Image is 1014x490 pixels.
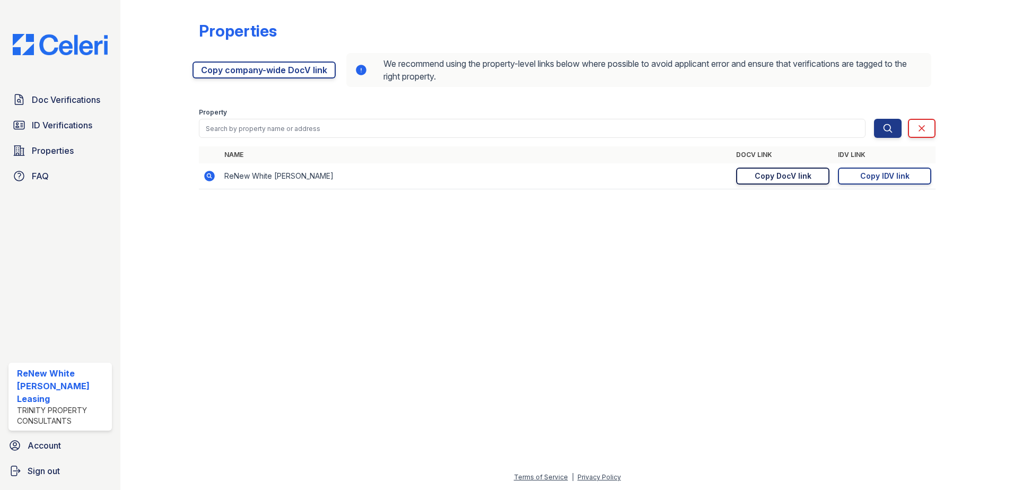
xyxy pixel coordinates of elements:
div: | [572,473,574,481]
a: Sign out [4,460,116,482]
a: Properties [8,140,112,161]
span: Doc Verifications [32,93,100,106]
a: Doc Verifications [8,89,112,110]
a: FAQ [8,165,112,187]
input: Search by property name or address [199,119,866,138]
div: Copy IDV link [860,171,910,181]
span: Properties [32,144,74,157]
a: Terms of Service [514,473,568,481]
td: ReNew White [PERSON_NAME] [220,163,732,189]
th: DocV Link [732,146,834,163]
div: Trinity Property Consultants [17,405,108,426]
a: Copy IDV link [838,168,931,185]
img: CE_Logo_Blue-a8612792a0a2168367f1c8372b55b34899dd931a85d93a1a3d3e32e68fde9ad4.png [4,34,116,55]
th: Name [220,146,732,163]
a: Privacy Policy [578,473,621,481]
span: Account [28,439,61,452]
a: Copy DocV link [736,168,829,185]
th: IDV Link [834,146,936,163]
span: FAQ [32,170,49,182]
div: We recommend using the property-level links below where possible to avoid applicant error and ens... [346,53,931,87]
div: ReNew White [PERSON_NAME] Leasing [17,367,108,405]
span: ID Verifications [32,119,92,132]
div: Copy DocV link [755,171,811,181]
a: Account [4,435,116,456]
span: Sign out [28,465,60,477]
div: Properties [199,21,277,40]
label: Property [199,108,227,117]
a: ID Verifications [8,115,112,136]
a: Copy company-wide DocV link [193,62,336,78]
